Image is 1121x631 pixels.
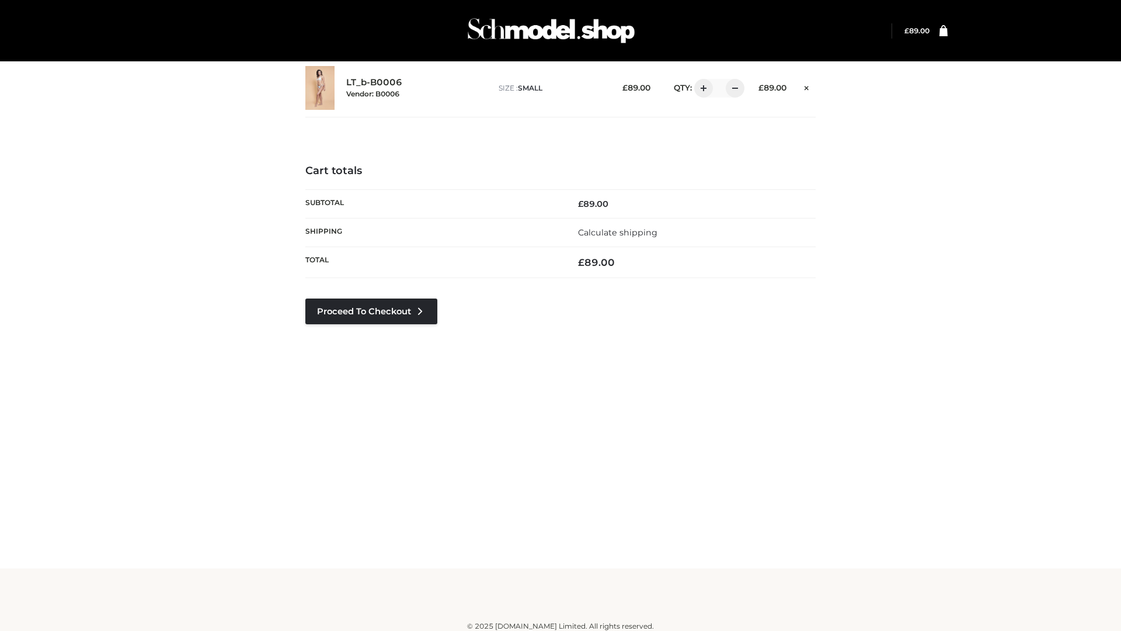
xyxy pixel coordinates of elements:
img: Schmodel Admin 964 [464,8,639,54]
bdi: 89.00 [578,256,615,268]
span: £ [578,256,584,268]
p: size : [499,83,604,93]
th: Total [305,247,560,278]
span: SMALL [518,84,542,92]
h4: Cart totals [305,165,816,178]
div: QTY: [662,79,740,98]
img: LT_b-B0006 - SMALL [305,66,335,110]
span: £ [578,199,583,209]
a: LT_b-B0006 [346,77,402,88]
a: £89.00 [904,26,929,35]
bdi: 89.00 [758,83,786,92]
span: £ [758,83,764,92]
bdi: 89.00 [622,83,650,92]
span: £ [904,26,909,35]
bdi: 89.00 [578,199,608,209]
bdi: 89.00 [904,26,929,35]
span: £ [622,83,628,92]
a: Remove this item [798,79,816,94]
small: Vendor: B0006 [346,89,399,98]
th: Subtotal [305,189,560,218]
a: Proceed to Checkout [305,299,437,324]
th: Shipping [305,218,560,247]
a: Calculate shipping [578,227,657,238]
